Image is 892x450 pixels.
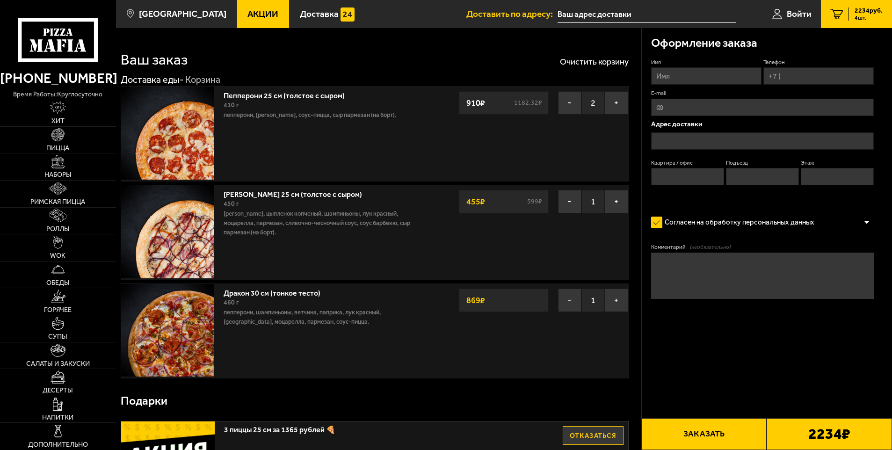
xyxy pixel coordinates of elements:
input: Имя [651,67,761,85]
span: (необязательно) [690,243,731,251]
h1: Ваш заказ [121,52,188,67]
img: 15daf4d41897b9f0e9f617042186c801.svg [341,7,355,22]
label: Этаж [801,159,874,167]
span: Пицца [46,145,69,152]
button: + [605,289,628,312]
span: Дополнительно [28,442,88,448]
label: Имя [651,58,761,66]
strong: 910 ₽ [464,94,487,112]
strong: 869 ₽ [464,291,487,309]
span: Роллы [46,226,70,232]
a: [PERSON_NAME] 25 см (толстое с сыром) [224,187,371,199]
span: Наборы [44,172,72,178]
span: 1 [581,190,605,213]
span: 410 г [224,101,239,109]
s: 1182.32 ₽ [513,100,544,106]
b: 2234 ₽ [808,427,850,442]
label: Согласен на обработку персональных данных [651,213,824,232]
span: 460 г [224,298,239,306]
button: − [558,190,581,213]
span: Горячее [44,307,72,313]
button: − [558,91,581,115]
a: Дракон 30 см (тонкое тесто) [224,286,330,298]
button: Заказать [641,418,767,450]
strong: 455 ₽ [464,193,487,210]
span: Салаты и закуски [26,361,90,367]
p: пепперони, шампиньоны, ветчина, паприка, лук красный, [GEOGRAPHIC_DATA], моцарелла, пармезан, соу... [224,308,430,327]
span: 3 пиццы 25 см за 1365 рублей 🍕 [224,421,528,434]
p: [PERSON_NAME], цыпленок копченый, шампиньоны, лук красный, моцарелла, пармезан, сливочно-чесночны... [224,209,430,237]
button: + [605,91,628,115]
label: E-mail [651,89,874,97]
p: Адрес доставки [651,121,874,128]
span: Хит [51,118,65,124]
input: Ваш адрес доставки [558,6,736,23]
span: [GEOGRAPHIC_DATA] [139,9,226,18]
label: Комментарий [651,243,874,251]
span: Римская пицца [30,199,85,205]
button: Очистить корзину [560,58,629,66]
span: WOK [50,253,65,259]
span: Десерты [43,387,73,394]
input: +7 ( [763,67,874,85]
label: Подъезд [726,159,799,167]
button: Отказаться [563,426,624,445]
span: Доставка [300,9,339,18]
button: + [605,190,628,213]
p: пепперони, [PERSON_NAME], соус-пицца, сыр пармезан (на борт). [224,110,430,120]
span: Доставить по адресу: [466,9,558,18]
span: 2 [581,91,605,115]
span: Акции [247,9,278,18]
a: Пепперони 25 см (толстое с сыром) [224,88,354,100]
input: @ [651,99,874,116]
span: 2234 руб. [855,7,883,14]
label: Квартира / офис [651,159,725,167]
a: Доставка еды- [121,74,184,85]
label: Телефон [763,58,874,66]
div: Корзина [185,74,220,86]
span: Супы [48,334,67,340]
span: 1 [581,289,605,312]
span: 4 шт. [855,15,883,21]
h3: Подарки [121,395,167,407]
span: Обеды [46,280,70,286]
h3: Оформление заказа [651,37,757,49]
span: 450 г [224,200,239,208]
span: Напитки [42,414,73,421]
button: − [558,289,581,312]
span: Войти [787,9,812,18]
s: 599 ₽ [526,198,544,205]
